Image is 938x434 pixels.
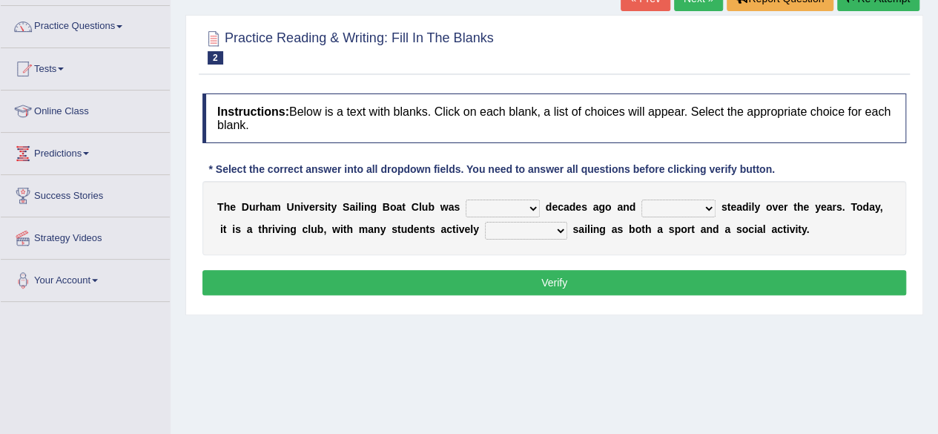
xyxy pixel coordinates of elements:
a: Practice Questions [1,6,170,43]
b: t [452,223,456,235]
div: * Select the correct answer into all dropdown fields. You need to answer all questions before cli... [202,162,781,177]
b: t [793,201,797,213]
b: s [836,201,842,213]
b: a [724,223,730,235]
b: l [751,201,754,213]
b: v [303,201,309,213]
b: d [713,223,719,235]
b: i [786,223,789,235]
b: e [464,223,470,235]
b: n [374,223,380,235]
b: c [777,223,783,235]
b: a [448,201,454,213]
b: h [645,223,652,235]
b: s [235,223,241,235]
b: y [380,223,386,235]
b: e [575,201,581,213]
b: u [311,223,317,235]
b: t [691,223,695,235]
b: d [546,201,552,213]
b: e [414,223,420,235]
b: a [349,201,355,213]
b: t [223,223,227,235]
b: i [748,201,751,213]
b: l [358,201,361,213]
b: c [558,201,564,213]
span: 2 [208,51,223,65]
b: d [862,201,869,213]
b: s [736,223,742,235]
b: T [217,201,224,213]
b: a [736,201,742,213]
b: i [456,223,459,235]
b: t [727,201,731,213]
b: c [446,223,452,235]
b: n [284,223,291,235]
b: a [657,223,663,235]
b: h [260,201,266,213]
b: t [426,223,429,235]
b: y [473,223,479,235]
b: a [617,201,623,213]
b: n [420,223,426,235]
b: s [721,201,727,213]
b: n [294,201,301,213]
b: y [802,223,807,235]
b: w [440,201,449,213]
b: a [771,223,777,235]
b: r [255,201,259,213]
b: n [706,223,713,235]
b: c [748,223,754,235]
button: Verify [202,270,906,295]
b: o [766,201,773,213]
b: w [332,223,340,235]
b: o [856,201,863,213]
b: e [309,201,315,213]
b: T [851,201,856,213]
b: t [641,223,645,235]
b: o [681,223,687,235]
b: s [572,223,578,235]
b: r [784,201,787,213]
a: Tests [1,48,170,85]
b: l [587,223,590,235]
b: d [569,201,576,213]
b: y [875,201,880,213]
b: D [242,201,249,213]
b: U [286,201,294,213]
b: s [617,223,623,235]
b: i [272,223,275,235]
b: a [869,201,875,213]
b: e [803,201,809,213]
b: m [271,201,280,213]
b: a [578,223,584,235]
b: c [302,223,308,235]
b: a [440,223,446,235]
b: a [593,201,599,213]
b: t [397,223,401,235]
b: i [795,223,798,235]
b: d [742,201,749,213]
b: b [428,201,435,213]
b: a [700,223,706,235]
b: t [402,201,406,213]
b: h [224,201,231,213]
b: g [599,223,606,235]
b: r [315,201,319,213]
b: l [763,223,766,235]
b: u [422,201,429,213]
b: g [290,223,297,235]
b: n [364,201,371,213]
a: Your Account [1,260,170,297]
b: h [797,201,804,213]
b: u [401,223,408,235]
b: i [325,201,328,213]
b: s [429,223,435,235]
b: m [359,223,368,235]
b: a [612,223,618,235]
b: b [629,223,635,235]
b: p [674,223,681,235]
b: a [396,201,402,213]
b: i [590,223,593,235]
b: Instructions: [217,105,289,118]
